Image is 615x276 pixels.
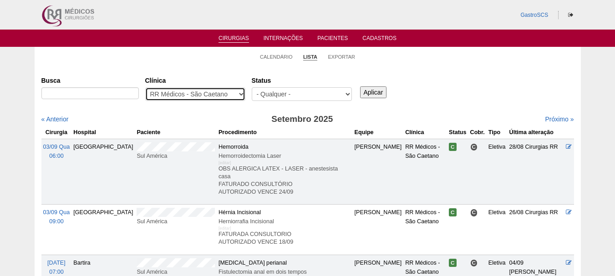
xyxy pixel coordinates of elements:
[71,126,135,139] th: Hospital
[43,209,70,216] span: 03/09 Qua
[41,115,69,123] a: « Anterior
[468,126,487,139] th: Cobr.
[49,218,64,225] span: 09:00
[470,143,478,151] span: Consultório
[447,126,468,139] th: Status
[169,113,435,126] h3: Setembro 2025
[360,86,387,98] input: Aplicar
[145,76,245,85] label: Clínica
[353,205,404,255] td: [PERSON_NAME]
[449,259,457,267] span: Confirmada
[520,12,548,18] a: GastroSCS
[508,126,564,139] th: Última alteração
[217,139,353,204] td: Hemorroida
[264,35,303,44] a: Internações
[137,217,215,226] div: Sul América
[71,205,135,255] td: [GEOGRAPHIC_DATA]
[449,208,457,216] span: Confirmada
[403,205,447,255] td: RR Médicos - São Caetano
[43,209,70,225] a: 03/09 Qua 09:00
[566,209,572,216] a: Editar
[487,139,508,204] td: Eletiva
[43,144,70,150] span: 03/09 Qua
[508,205,564,255] td: 26/08 Cirurgias RR
[328,54,355,60] a: Exportar
[41,126,72,139] th: Cirurgia
[449,143,457,151] span: Confirmada
[43,144,70,159] a: 03/09 Qua 06:00
[217,126,353,139] th: Procedimento
[252,76,352,85] label: Status
[508,139,564,204] td: 28/08 Cirurgias RR
[317,35,348,44] a: Pacientes
[135,126,217,139] th: Paciente
[219,217,351,226] div: Herniorrafia Incisional
[47,260,66,275] a: [DATE] 07:00
[353,139,404,204] td: [PERSON_NAME]
[219,151,351,161] div: Hemorroidectomia Laser
[566,144,572,150] a: Editar
[49,269,64,275] span: 07:00
[219,231,351,246] p: FATURADA CONSULTORIO AUTORIZADO VENCE 18/09
[219,224,231,233] div: [editar]
[219,165,351,196] p: OBS ALERGICA LATEX - LASER - anestesista casa FATURADO CONSULTÓRIO AUTORIZADO VENCE 24/09
[470,209,478,216] span: Consultório
[568,12,573,18] i: Sair
[566,260,572,266] a: Editar
[403,139,447,204] td: RR Médicos - São Caetano
[260,54,293,60] a: Calendário
[353,126,404,139] th: Equipe
[71,139,135,204] td: [GEOGRAPHIC_DATA]
[487,126,508,139] th: Tipo
[403,126,447,139] th: Clínica
[219,35,249,43] a: Cirurgias
[41,76,139,85] label: Busca
[362,35,396,44] a: Cadastros
[41,87,139,99] input: Digite os termos que você deseja procurar.
[217,205,353,255] td: Hérnia Incisional
[219,158,231,167] div: [editar]
[49,153,64,159] span: 06:00
[545,115,574,123] a: Próximo »
[470,259,478,267] span: Consultório
[47,260,66,266] span: [DATE]
[303,54,317,60] a: Lista
[137,151,215,161] div: Sul América
[487,205,508,255] td: Eletiva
